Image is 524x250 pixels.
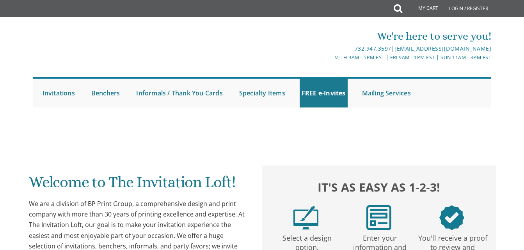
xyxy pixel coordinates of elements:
a: Invitations [41,79,77,107]
a: Benchers [89,79,122,107]
a: 732.947.3597 [355,45,391,52]
h1: Welcome to The Invitation Loft! [29,174,247,197]
div: We're here to serve you! [186,28,492,44]
a: Specialty Items [237,79,287,107]
a: My Cart [401,1,444,16]
img: step3.png [439,205,464,230]
img: step2.png [366,205,391,230]
a: Mailing Services [360,79,413,107]
div: M-Th 9am - 5pm EST | Fri 9am - 1pm EST | Sun 11am - 3pm EST [186,53,492,62]
h2: It's as easy as 1-2-3! [270,178,488,195]
div: | [186,44,492,53]
a: FREE e-Invites [300,79,348,107]
img: step1.png [293,205,318,230]
a: [EMAIL_ADDRESS][DOMAIN_NAME] [394,45,491,52]
a: Informals / Thank You Cards [134,79,224,107]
